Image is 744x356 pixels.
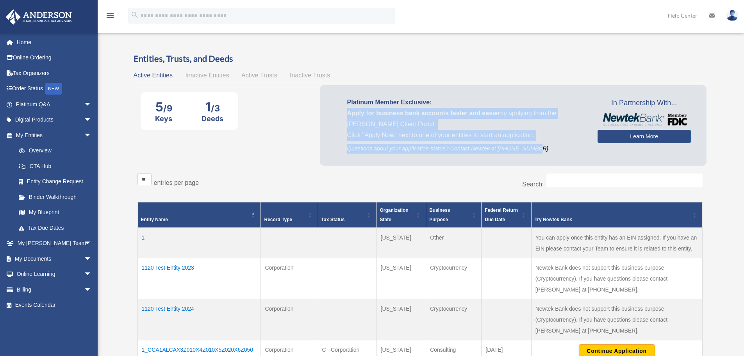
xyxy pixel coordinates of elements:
span: Record Type [264,217,292,222]
span: arrow_drop_down [84,251,100,267]
span: Inactive Trusts [290,72,330,79]
a: menu [105,14,115,20]
th: Entity Name: Activate to invert sorting [137,202,261,228]
a: Learn More [598,130,691,143]
span: Business Purpose [429,208,450,222]
a: My Documentsarrow_drop_down [5,251,103,267]
span: Organization State [380,208,409,222]
span: Apply for business bank accounts faster and easier [347,110,500,116]
span: Entity Name [141,217,168,222]
p: by applying from the [PERSON_NAME] Client Portal. [347,108,586,130]
h3: Entities, Trusts, and Deeds [134,53,707,65]
a: Platinum Q&Aarrow_drop_down [5,97,103,112]
a: Online Learningarrow_drop_down [5,267,103,282]
td: Other [426,228,482,258]
div: NEW [45,83,62,95]
td: Cryptocurrency [426,299,482,340]
span: /9 [163,103,172,113]
label: entries per page [154,179,199,186]
a: Events Calendar [5,297,103,313]
td: You can apply once this entity has an EIN assigned. If you have an EIN please contact your Team t... [531,228,702,258]
th: Organization State: Activate to sort [376,202,426,228]
a: Tax Due Dates [11,220,100,236]
td: Newtek Bank does not support this business purpose (Cryptocurrency). If you have questions please... [531,258,702,299]
td: [US_STATE] [376,228,426,258]
a: Overview [11,143,96,159]
a: CTA Hub [11,158,100,174]
th: Federal Return Due Date: Activate to sort [482,202,531,228]
p: Click "Apply Now" next to one of your entities to start an application. [347,130,586,141]
td: 1120 Test Entity 2024 [137,299,261,340]
span: Inactive Entities [185,72,229,79]
td: [US_STATE] [376,258,426,299]
a: Entity Change Request [11,174,100,190]
td: Corporation [261,258,318,299]
span: In Partnership With... [598,97,691,109]
p: Questions about your application status? Contact Newtek at [PHONE_NUMBER] [347,144,586,154]
img: Anderson Advisors Platinum Portal [4,9,74,25]
a: My Entitiesarrow_drop_down [5,127,100,143]
div: Try Newtek Bank [535,215,690,224]
div: 5 [155,99,172,114]
td: Cryptocurrency [426,258,482,299]
i: search [130,11,139,19]
a: Online Ordering [5,50,103,66]
a: Binder Walkthrough [11,189,100,205]
th: Business Purpose: Activate to sort [426,202,482,228]
span: arrow_drop_down [84,112,100,128]
th: Try Newtek Bank : Activate to sort [531,202,702,228]
div: 1 [202,99,223,114]
img: NewtekBankLogoSM.png [601,113,687,126]
td: [US_STATE] [376,299,426,340]
td: 1120 Test Entity 2023 [137,258,261,299]
a: Home [5,34,103,50]
span: arrow_drop_down [84,267,100,283]
span: arrow_drop_down [84,97,100,113]
span: arrow_drop_down [84,236,100,252]
th: Record Type: Activate to sort [261,202,318,228]
a: Digital Productsarrow_drop_down [5,112,103,128]
a: Tax Organizers [5,65,103,81]
span: Active Trusts [241,72,277,79]
td: 1 [137,228,261,258]
span: Tax Status [321,217,345,222]
span: /3 [211,103,220,113]
span: arrow_drop_down [84,282,100,298]
div: Keys [155,114,172,123]
th: Tax Status: Activate to sort [318,202,376,228]
p: Platinum Member Exclusive: [347,97,586,108]
a: My [PERSON_NAME] Teamarrow_drop_down [5,236,103,251]
td: Newtek Bank does not support this business purpose (Cryptocurrency). If you have questions please... [531,299,702,340]
span: Active Entities [134,72,173,79]
span: arrow_drop_down [84,127,100,143]
td: Corporation [261,299,318,340]
a: My Blueprint [11,205,100,220]
label: Search: [522,181,544,188]
a: Order StatusNEW [5,81,103,97]
i: menu [105,11,115,20]
a: Billingarrow_drop_down [5,282,103,297]
img: User Pic [726,10,738,21]
div: Deeds [202,114,223,123]
span: Federal Return Due Date [485,208,518,222]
